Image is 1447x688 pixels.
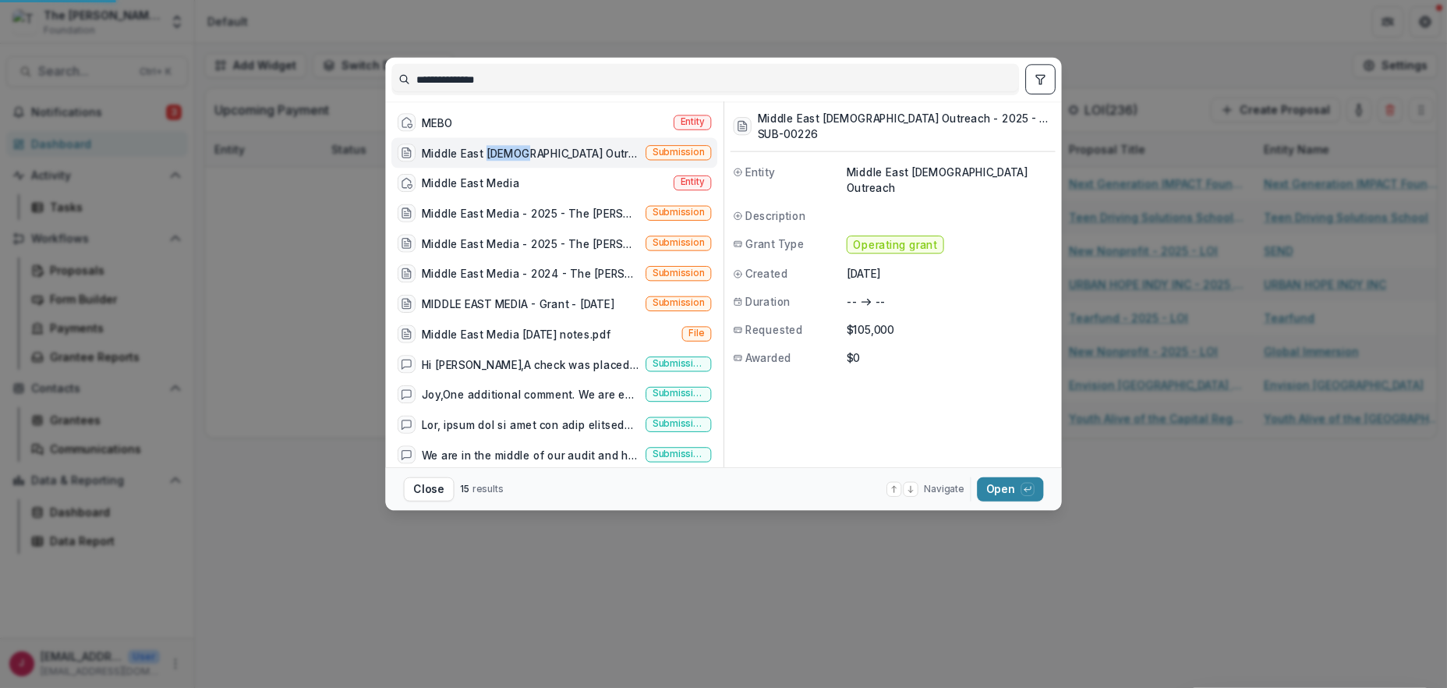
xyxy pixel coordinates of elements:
p: $105,000 [847,321,1053,337]
span: Entity [745,164,775,179]
span: Entity [681,116,705,127]
span: Submission comment [653,419,705,430]
span: Awarded [745,349,791,365]
span: File [688,328,704,339]
div: Middle East [DEMOGRAPHIC_DATA] Outreach - 2025 - Application [422,144,640,160]
span: Submission comment [653,358,705,369]
div: MEBO [422,115,453,130]
div: Middle East Media [422,175,520,190]
span: Submission [653,298,705,309]
div: Middle East Media - 2025 - The [PERSON_NAME] Foundation Grant Proposal Application [422,236,640,251]
span: Navigate [924,483,964,496]
span: Submission [653,207,705,218]
button: Close [404,477,455,502]
span: Operating grant [853,239,936,251]
div: Hi [PERSON_NAME],A check was placed in the mail this morning to Middle East Media for $95,000 fro... [422,356,640,371]
h3: SUB-00226 [758,126,1053,142]
div: Lor, ipsum dol si amet con adip elitsedd, eiusmodte inc utlabo! E doloremag ali eni admini veni q... [422,417,640,432]
span: Submission comment [653,449,705,459]
button: toggle filters [1025,64,1056,94]
span: Requested [745,321,803,337]
div: We are in the middle of our audit and hope to have updated financials in a few weeks time. [422,447,640,463]
span: Entity [681,177,705,188]
span: Duration [745,294,791,310]
span: Submission comment [653,388,705,399]
span: Description [745,207,805,223]
p: [DATE] [847,266,1053,282]
div: MIDDLE EAST MEDIA - Grant - [DATE] [422,296,614,311]
span: results [472,484,504,495]
p: -- [847,294,858,310]
span: Submission [653,268,705,278]
span: Submission [653,237,705,248]
div: Joy,One additional comment. We are expecting an increase in the opportunities to "grow the [DEMOG... [422,386,640,402]
h3: Middle East [DEMOGRAPHIC_DATA] Outreach - 2025 - Application [758,110,1053,126]
div: Middle East Media [DATE] notes.pdf [422,326,611,342]
p: Middle East [DEMOGRAPHIC_DATA] Outreach [847,164,1053,196]
p: -- [876,294,886,310]
p: $0 [847,349,1053,365]
button: Open [977,477,1043,502]
span: Created [745,266,787,282]
div: Middle East Media - 2025 - The [PERSON_NAME] Foundation Grant Proposal Application [422,205,640,221]
span: Submission [653,147,705,158]
span: Grant Type [745,236,804,251]
span: 15 [460,484,470,495]
div: Middle East Media - 2024 - The [PERSON_NAME] Foundation Grant Proposal Application [422,265,640,281]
